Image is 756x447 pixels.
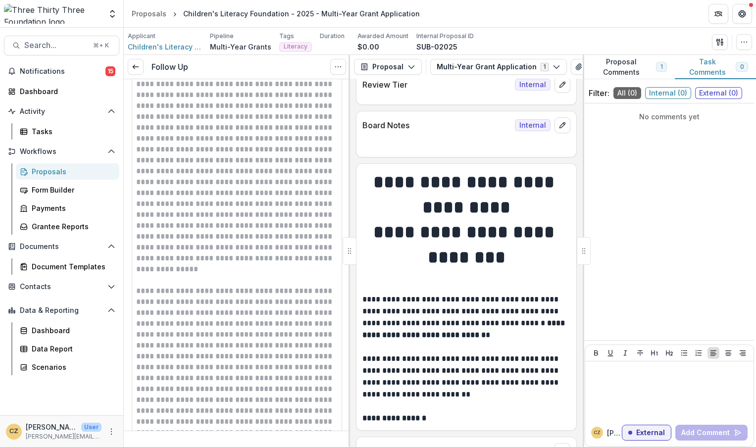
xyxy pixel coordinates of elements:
p: Review Tier [362,79,511,91]
button: Open entity switcher [105,4,119,24]
button: Bullet List [678,347,690,359]
a: Grantee Reports [16,218,119,235]
div: Children's Literacy Foundation - 2025 - Multi-Year Grant Application [183,8,420,19]
div: Dashboard [32,325,111,336]
button: Strike [634,347,646,359]
div: Document Templates [32,261,111,272]
button: Italicize [619,347,631,359]
button: Open Documents [4,239,119,254]
img: Three Thirty Three Foundation logo [4,4,101,24]
span: External ( 0 ) [695,87,742,99]
p: Awarded Amount [357,32,408,41]
p: No comments yet [589,111,750,122]
p: SUB-02025 [416,42,457,52]
span: 1 [660,63,662,70]
p: Filter: [589,87,609,99]
button: Options [330,59,346,75]
a: Document Templates [16,258,119,275]
div: Christine Zachai [594,430,601,435]
a: Tasks [16,123,119,140]
span: Internal ( 0 ) [645,87,691,99]
p: [PERSON_NAME][EMAIL_ADDRESS][DOMAIN_NAME] [26,432,101,441]
span: All ( 0 ) [613,87,641,99]
p: Duration [320,32,345,41]
p: Multi-Year Grants [210,42,271,52]
a: Scenarios [16,359,119,375]
a: Dashboard [16,322,119,339]
button: edit [554,77,570,93]
p: [PERSON_NAME] [607,428,622,438]
button: Task Comments [675,55,756,79]
span: Internal [515,79,551,91]
div: Form Builder [32,185,111,195]
span: Literacy [284,43,307,50]
button: Add Comment [675,425,748,441]
button: Bold [590,347,602,359]
button: Get Help [732,4,752,24]
div: Payments [32,203,111,213]
button: Proposal Comments [583,55,675,79]
a: Proposals [16,163,119,180]
button: Underline [605,347,616,359]
span: Search... [24,41,87,50]
button: Align Left [707,347,719,359]
button: Search... [4,36,119,55]
button: View Attached Files [571,59,587,75]
p: Internal Proposal ID [416,32,474,41]
div: Dashboard [20,86,111,97]
p: [PERSON_NAME] [26,422,77,432]
div: Scenarios [32,362,111,372]
button: Notifications15 [4,63,119,79]
a: Children's Literacy Foundation [128,42,202,52]
button: Proposal [354,59,422,75]
button: More [105,426,117,438]
span: Data & Reporting [20,306,103,315]
button: Multi-Year Grant Application1 [430,59,567,75]
div: Proposals [32,166,111,177]
span: Workflows [20,148,103,156]
button: edit [554,117,570,133]
span: Activity [20,107,103,116]
button: Align Center [722,347,734,359]
a: Dashboard [4,83,119,99]
p: Pipeline [210,32,234,41]
span: 0 [740,63,744,70]
div: Proposals [132,8,166,19]
button: Partners [708,4,728,24]
a: Proposals [128,6,170,21]
p: User [81,423,101,432]
p: External [636,429,665,437]
button: Align Right [737,347,749,359]
a: Payments [16,200,119,216]
p: Tags [279,32,294,41]
nav: breadcrumb [128,6,424,21]
h3: Follow Up [151,62,188,72]
div: Christine Zachai [9,428,18,435]
button: Heading 1 [649,347,660,359]
button: Ordered List [693,347,705,359]
button: Open Workflows [4,144,119,159]
p: Board Notes [362,119,511,131]
button: External [622,425,671,441]
span: Internal [515,119,551,131]
a: Data Report [16,341,119,357]
p: $0.00 [357,42,379,52]
span: 15 [105,66,115,76]
button: Heading 2 [663,347,675,359]
p: Applicant [128,32,155,41]
span: Documents [20,243,103,251]
button: Open Contacts [4,279,119,295]
div: Tasks [32,126,111,137]
button: Open Activity [4,103,119,119]
div: Grantee Reports [32,221,111,232]
a: Form Builder [16,182,119,198]
span: Contacts [20,283,103,291]
div: Data Report [32,344,111,354]
button: Open Data & Reporting [4,302,119,318]
div: ⌘ + K [91,40,111,51]
span: Notifications [20,67,105,76]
